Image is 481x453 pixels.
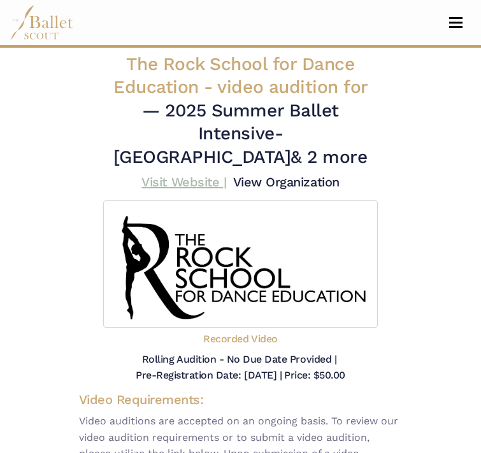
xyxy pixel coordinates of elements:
[113,100,367,167] span: — 2025 Summer Ballet Intensive- [GEOGRAPHIC_DATA]
[136,369,282,381] h5: Pre-Registration Date: [DATE] |
[142,353,336,365] h5: Rolling Audition - No Due Date Provided |
[113,53,368,97] span: The Rock School for Dance Education -
[233,174,340,190] a: View Organization
[441,17,471,29] button: Toggle navigation
[284,369,345,381] h5: Price: $50.00
[141,174,226,190] a: Visit Website |
[217,76,367,97] span: video audition for
[291,146,367,167] a: & 2 more
[103,200,378,328] img: Logo
[79,392,204,407] span: Video Requirements:
[203,333,277,346] h5: Recorded Video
